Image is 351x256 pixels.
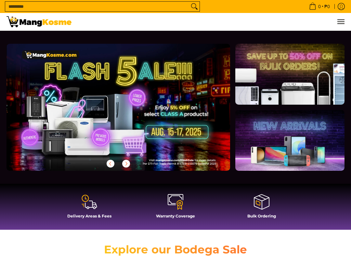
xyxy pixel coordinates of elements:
a: More [6,44,251,181]
h4: Delivery Areas & Fees [50,214,129,218]
span: 0 [317,4,322,9]
h4: Warranty Coverage [136,214,215,218]
ul: Customer Navigation [78,13,344,30]
button: Previous [103,157,118,171]
span: ₱0 [323,4,331,9]
button: Menu [337,13,344,30]
a: Bulk Ordering [222,193,302,223]
a: Delivery Areas & Fees [50,193,129,223]
a: Warranty Coverage [136,193,215,223]
button: Search [189,2,200,11]
span: • [307,3,332,10]
nav: Main Menu [78,13,344,30]
button: Next [119,157,133,171]
img: Mang Kosme: Your Home Appliances Warehouse Sale Partner! [6,16,71,27]
h4: Bulk Ordering [222,214,302,218]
